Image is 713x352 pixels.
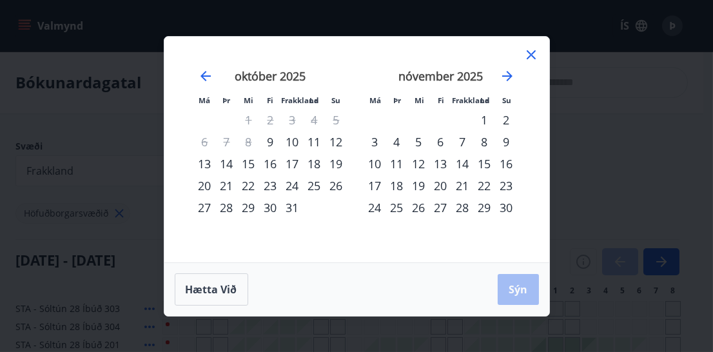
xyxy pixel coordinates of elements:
[260,131,282,153] div: 9
[260,109,282,131] td: Ekki í boði. fimmtudagur, 2. október 2025
[386,153,408,175] div: 11
[386,175,408,197] div: 18
[326,131,347,153] div: 12
[304,175,326,197] td: Veldu laugardaginn, 25. október 2025 sem innritunardagur. Það er í boði.
[194,175,216,197] div: 20
[503,95,512,105] small: Su
[194,175,216,197] td: Veldu mánudag, 20. október 2025 sem innritunardagur. Það er í boði.
[238,175,260,197] td: Veldu miðvikudag, 22. október 2025 sem innritunardagur. Það er í boði.
[386,197,408,219] div: 25
[326,175,347,197] div: 26
[408,131,430,153] td: Veldu miðvikudag, 5. nóvember 2025 sem innritunardagur. Það er í boði.
[326,109,347,131] td: Ekki í boði. Sunnudagur, 5. október 2025
[386,197,408,219] td: Veldu þriðjudag, 25. nóvember 2025 sem innritunardagur. Það er í boði.
[474,153,496,175] td: Veldu laugardaginn, 15. nóvember 2025 sem innritunardagur. Það er í boði.
[370,95,382,105] small: Má
[238,197,260,219] div: 29
[268,95,274,105] small: Fi
[282,109,304,131] td: Ekki í boði. föstudagur, 3. október 2025
[452,175,474,197] td: Veldu föstudag, 21. nóvember 2025 sem innritunardagur. Það er í boði.
[310,95,319,105] small: La
[304,131,326,153] td: Veldu laugardaginn, 11. október 2025 sem innritunardagur. Það er í boði.
[453,95,490,105] small: Frakkland
[260,153,282,175] td: Veldu fimmtudagur, 16. október 2025 sem innritunardagur. Það er í boði.
[430,175,452,197] td: Veldu fimmtudagur, 20. nóvember 2025 sem innritunardagur. Það er í boði.
[175,273,248,306] button: Hætta við
[216,197,238,219] td: Veldu þriðjudag, 28. október 2025 sem innritunardagur. Það er í boði.
[235,68,306,84] strong: október 2025
[194,197,216,219] div: 27
[386,131,408,153] div: 4
[496,131,518,153] td: Veldu sunnudagur, 9. nóvember 2025 sem innritunardagur. Það er í boði.
[282,175,304,197] div: 24
[496,197,518,219] div: 30
[430,197,452,219] td: Veldu fimmtudagur, 27. nóvember 2025 sem innritunardagur. Það er í boði.
[430,131,452,153] div: 6
[260,197,282,219] div: 30
[452,197,474,219] td: Veldu föstudag, 28. nóvember 2025 sem innritunardagur. Það er í boði.
[332,95,341,105] small: Su
[326,153,347,175] td: Veldu sunnudagur, 19. október 2025 sem innritunardagur. Það er í boði.
[474,175,496,197] td: Veldu laugardag, 22. nóvember 2025 sem innritunardagur. Það er í boði.
[408,153,430,175] td: Veldu miðvikudag, 12. nóvember 2025 sem innritunardagur. Það er í boði.
[364,131,386,153] td: Veldu mánudag, 3. nóvember 2025 sem innritunardagur. Það er í boði.
[408,153,430,175] div: 12
[260,175,282,197] td: Veldu fimmtudagur, 23. október 2025 sem innritunardagur. Það er í boði.
[282,131,304,153] td: Veldu föstudag, 10. október 2025 sem innritunardagur. Það er í boði.
[474,131,496,153] td: Veldu laugardag, 8. nóvember 2025 sem innritunardagur. Það er í boði.
[260,131,282,153] td: Veldu fimmtudag, 9. október 2025 sem innritunardagur. Það er í boði.
[364,197,386,219] div: 24
[304,131,326,153] div: 11
[408,131,430,153] div: 5
[326,153,347,175] div: 19
[282,153,304,175] td: Veldu föstudag, 17. október 2025 sem innritunardagur. Það er í boði.
[216,153,238,175] td: Veldu þriðjudag, 14. október 2025 sem innritunardagur. Það er í boði.
[282,197,304,219] div: 31
[496,153,518,175] div: 16
[364,153,386,175] td: Veldu mánudag, 10. nóvember 2025 sem innritunardagur. Það er í boði.
[452,153,474,175] div: 14
[223,95,231,105] small: Þr
[282,153,304,175] div: 17
[216,131,238,153] td: Ekki í boði. Þriðjudagur, 7. október 2025
[364,175,386,197] div: 17
[238,153,260,175] td: Veldu miðvikudag, 15. október 2025 sem innritunardagur. Það er í boði.
[386,175,408,197] td: Veldu þriðjudag, 18. nóvember 2025 sem innritunardagur. Það er í boði.
[364,175,386,197] td: Veldu mánudag, 17. nóvember 2025 sem innritunardagur. Það er í boði.
[438,95,445,105] small: Fi
[260,153,282,175] div: 16
[474,153,496,175] div: 15
[474,175,496,197] div: 22
[408,175,430,197] td: Veldu miðvikudag, 19. nóvember 2025 sem innritunardagur. Það er í boði.
[500,68,515,84] div: Haltu áfram til að skipta yfir í næsta mánuð.
[238,153,260,175] div: 15
[238,197,260,219] td: Veldu miðvikudag, 29. október 2025 sem innritunardagur. Það er í boði.
[304,109,326,131] td: Ekki í boði. Laugardagur, 4. október 2025
[452,153,474,175] td: Veldu föstudag, 14. nóvember 2025 sem innritunardagur. Það er í boði.
[199,95,211,105] small: Má
[452,131,474,153] td: Veldu föstudag, 7. nóvember 2025 sem innritunardagur. Það er í boði.
[474,109,496,131] div: 1
[304,175,326,197] div: 25
[386,153,408,175] td: Veldu þriðjudag, 11. nóvember 2025 sem innritunardagur. Það er í boði.
[238,131,260,153] td: Ekki í boði. miðvikudagur, 8. október 2025
[452,131,474,153] div: 7
[496,175,518,197] td: Veldu sunnudagur, 23. nóvember 2025 sem innritunardagur. Það er í boði.
[452,175,474,197] div: 21
[304,153,326,175] div: 18
[216,175,238,197] div: 21
[244,95,253,105] small: Mi
[408,175,430,197] div: 19
[216,153,238,175] div: 14
[238,109,260,131] td: Ekki í boði. miðvikudagur, 1. október 2025
[198,68,213,84] div: Farðu afturábak til að skipta yfir í fyrri mánuð.
[496,175,518,197] div: 23
[238,175,260,197] div: 22
[194,131,216,153] td: Ekki í boði. Mánudagur, 6. október 2025
[364,197,386,219] td: Veldu mánudag, 24. nóvember 2025 sem innritunardagur. Það er í boði.
[282,95,319,105] small: Frakkland
[216,197,238,219] div: 28
[452,197,474,219] div: 28
[194,197,216,219] td: Veldu mánudag, 27. október 2025 sem innritunardagur. Það er í boði.
[496,109,518,131] td: Veldu sunnudagur, 2. nóvember 2025 sem innritunardagur. Það er í boði.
